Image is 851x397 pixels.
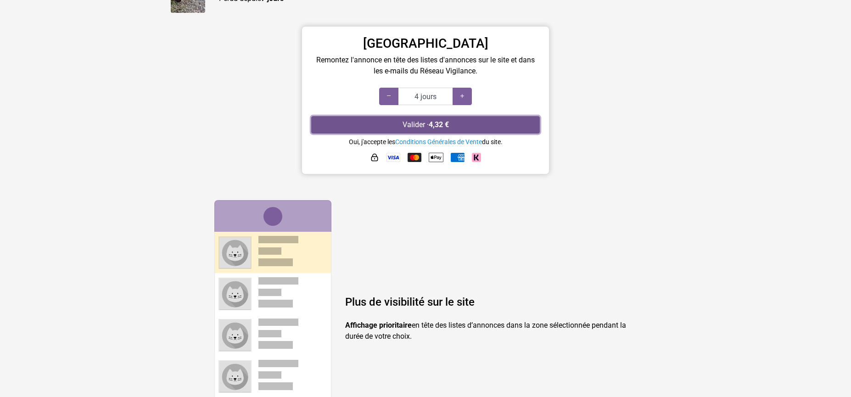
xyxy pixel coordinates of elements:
[345,320,637,342] p: en tête des listes d’annonces dans la zone sélectionnée pendant la durée de votre choix.
[311,36,540,51] h3: [GEOGRAPHIC_DATA]
[472,153,481,162] img: Klarna
[408,153,421,162] img: Mastercard
[451,153,465,162] img: American Express
[311,55,540,77] p: Remontez l'annonce en tête des listes d'annonces sur le site et dans les e-mails du Réseau Vigila...
[395,138,482,145] a: Conditions Générales de Vente
[345,321,412,330] strong: Affichage prioritaire
[349,138,503,145] small: Oui, j'accepte les du site.
[429,120,449,129] strong: 4,32 €
[429,150,443,165] img: Apple Pay
[386,153,400,162] img: Visa
[370,153,379,162] img: HTTPS : paiement sécurisé
[311,116,540,134] button: Valider ·4,32 €
[345,296,637,309] h4: Plus de visibilité sur le site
